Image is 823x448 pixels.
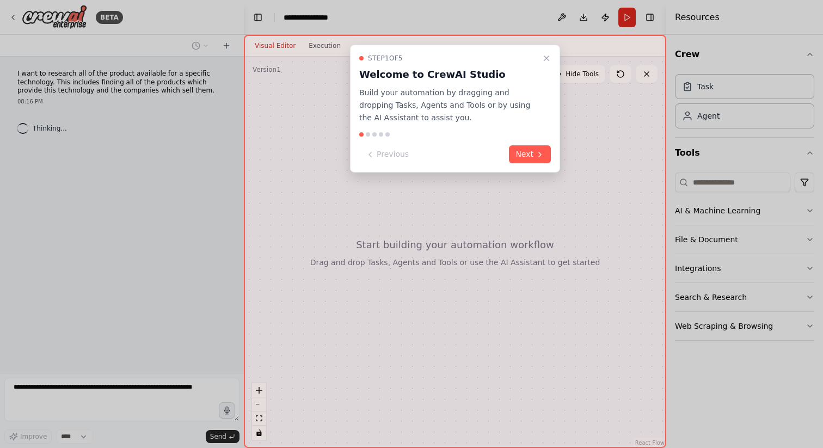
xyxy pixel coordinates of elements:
[540,52,553,65] button: Close walkthrough
[359,87,538,124] p: Build your automation by dragging and dropping Tasks, Agents and Tools or by using the AI Assista...
[368,54,403,63] span: Step 1 of 5
[250,10,266,25] button: Hide left sidebar
[509,145,551,163] button: Next
[359,67,538,82] h3: Welcome to CrewAI Studio
[359,145,415,163] button: Previous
